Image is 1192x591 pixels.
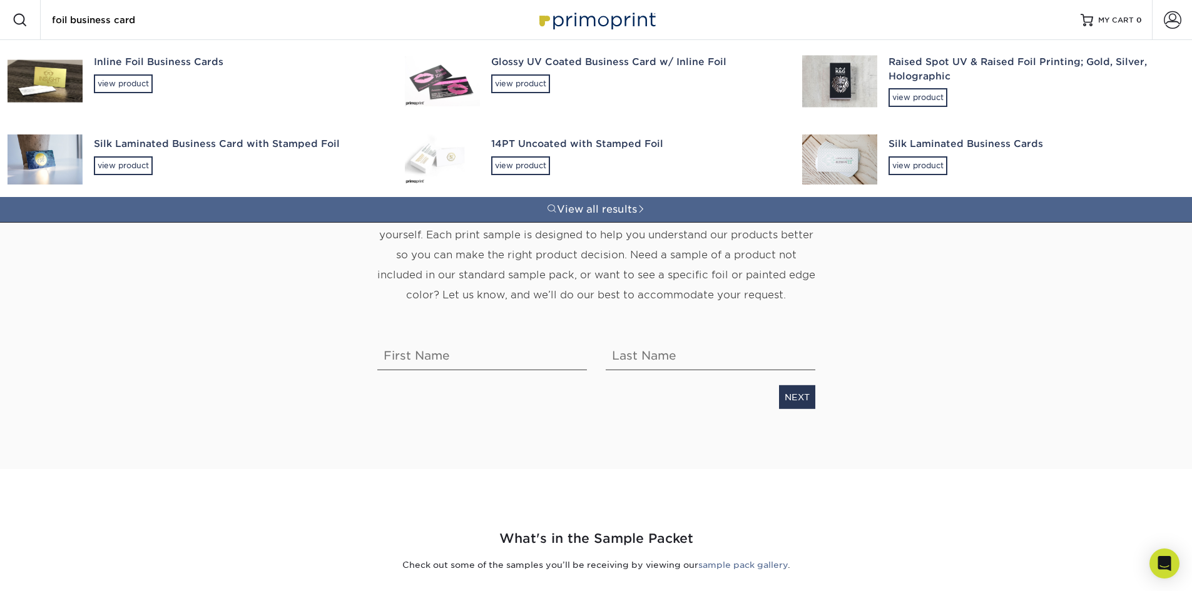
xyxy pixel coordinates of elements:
img: Raised Spot UV & Raised Foil Printing; Gold, Silver, Holographic [802,55,877,107]
img: Silk Laminated Business Cards [802,134,877,184]
div: Silk Laminated Business Cards [889,137,1177,151]
div: Glossy UV Coated Business Card w/ Inline Foil [491,55,780,69]
img: Silk Laminated Business Card with Stamped Foil [8,134,83,184]
img: Glossy UV Coated Business Card w/ Inline Foil [405,56,480,106]
a: sample pack gallery [698,560,788,570]
a: 14PT Uncoated with Stamped Foilview product [397,122,795,197]
span: MY CART [1098,15,1134,26]
a: NEXT [779,385,815,409]
a: Silk Laminated Business Cardsview product [795,122,1192,197]
div: Raised Spot UV & Raised Foil Printing; Gold, Silver, Holographic [889,55,1177,83]
img: 14PT Uncoated with Stamped Foil [405,134,480,184]
h2: What's in the Sample Packet [230,529,962,548]
span: 0 [1136,16,1142,24]
div: Open Intercom Messenger [1149,548,1179,578]
a: Glossy UV Coated Business Card w/ Inline Foilview product [397,40,795,122]
iframe: Google Customer Reviews [3,553,106,587]
input: SEARCH PRODUCTS..... [51,13,173,28]
div: view product [94,74,153,93]
div: view product [94,156,153,175]
div: view product [491,156,550,175]
a: Raised Spot UV & Raised Foil Printing; Gold, Silver, Holographicview product [795,40,1192,122]
img: Inline Foil Business Cards [8,59,83,103]
img: Primoprint [534,6,659,33]
div: view product [889,156,947,175]
div: Silk Laminated Business Card with Stamped Foil [94,137,382,151]
span: See and feel the quality of our most popular products, stocks, and finishes for yourself. Each pr... [377,209,815,301]
div: view product [491,74,550,93]
p: Check out some of the samples you’ll be receiving by viewing our . [230,558,962,571]
div: Inline Foil Business Cards [94,55,382,69]
div: 14PT Uncoated with Stamped Foil [491,137,780,151]
div: view product [889,88,947,107]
